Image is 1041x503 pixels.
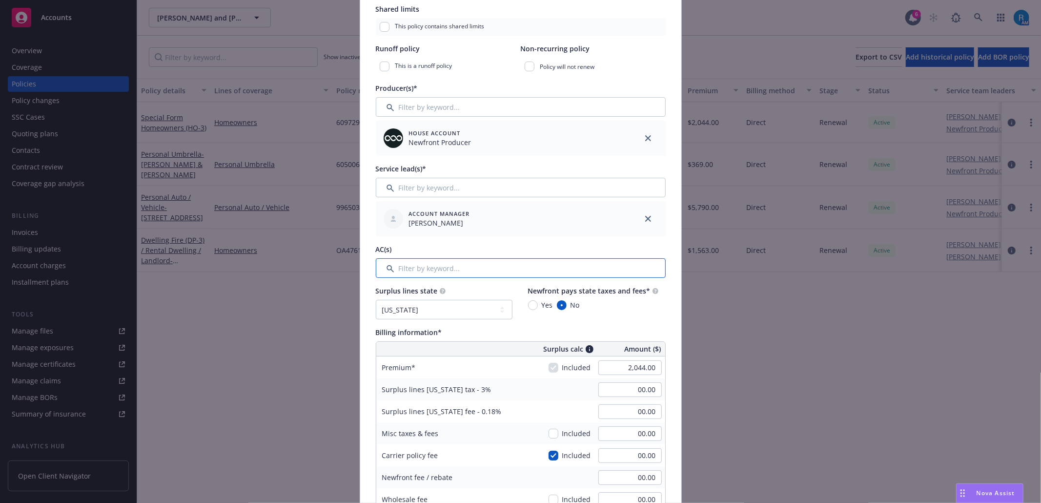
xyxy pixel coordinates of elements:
span: Surplus lines [US_STATE] tax - 3% [382,385,491,394]
span: Service lead(s)* [376,164,427,173]
span: Premium [382,363,416,372]
span: Misc taxes & fees [382,429,439,438]
input: 0.00 [598,404,662,419]
span: Surplus calc [544,344,584,354]
div: Policy will not renew [521,58,666,75]
span: Billing information* [376,328,442,337]
span: [PERSON_NAME] [409,218,470,228]
span: Included [562,450,591,461]
span: Producer(s)* [376,84,418,93]
span: No [571,300,580,310]
span: Nova Assist [977,489,1015,497]
input: 0.00 [598,426,662,441]
input: No [557,300,567,310]
span: Included [562,428,591,439]
span: Newfront fee / rebate [382,473,453,482]
input: Yes [528,300,538,310]
span: Surplus lines state [376,286,438,295]
input: 0.00 [598,360,662,375]
span: Account Manager [409,210,470,218]
img: employee photo [384,128,403,148]
span: Included [562,362,591,373]
input: 0.00 [598,470,662,485]
span: Runoff policy [376,44,420,53]
a: close [642,132,654,144]
input: 0.00 [598,382,662,397]
button: Nova Assist [956,483,1023,503]
div: This policy contains shared limits [376,18,666,36]
span: Newfront Producer [409,137,471,147]
input: Filter by keyword... [376,97,666,117]
span: House Account [409,129,471,137]
div: This is a runoff policy [376,58,521,75]
span: Yes [542,300,553,310]
div: Drag to move [957,484,969,503]
input: 0.00 [598,448,662,463]
a: close [642,213,654,225]
span: Shared limits [376,4,420,14]
span: AC(s) [376,245,392,254]
span: Surplus lines [US_STATE] fee - 0.18% [382,407,502,416]
input: Filter by keyword... [376,178,666,197]
span: Newfront pays state taxes and fees* [528,286,651,295]
span: Non-recurring policy [521,44,590,53]
span: Amount ($) [625,344,661,354]
input: Filter by keyword... [376,258,666,278]
span: Carrier policy fee [382,451,438,460]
